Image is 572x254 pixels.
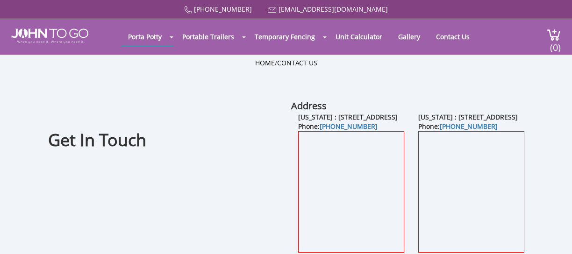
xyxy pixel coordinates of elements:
img: Mail [268,7,277,13]
a: Gallery [391,28,427,46]
a: [PHONE_NUMBER] [320,122,378,131]
a: [PHONE_NUMBER] [440,122,498,131]
a: Porta Potty [121,28,169,46]
a: Temporary Fencing [248,28,322,46]
a: Portable Trailers [175,28,241,46]
b: [US_STATE] : [STREET_ADDRESS] [418,113,518,121]
b: Phone: [418,122,498,131]
img: JOHN to go [11,28,88,43]
b: Address [291,99,327,112]
button: Live Chat [535,217,572,254]
h1: Get In Touch [48,129,284,152]
ul: / [255,58,317,68]
img: Call [184,6,192,14]
a: Contact Us [429,28,477,46]
b: Phone: [298,122,378,131]
a: [PHONE_NUMBER] [194,5,252,14]
span: (0) [550,34,561,54]
img: cart a [547,28,561,41]
b: [US_STATE] : [STREET_ADDRESS] [298,113,398,121]
a: Unit Calculator [329,28,389,46]
a: [EMAIL_ADDRESS][DOMAIN_NAME] [279,5,388,14]
a: Home [255,58,275,67]
a: Contact Us [277,58,317,67]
